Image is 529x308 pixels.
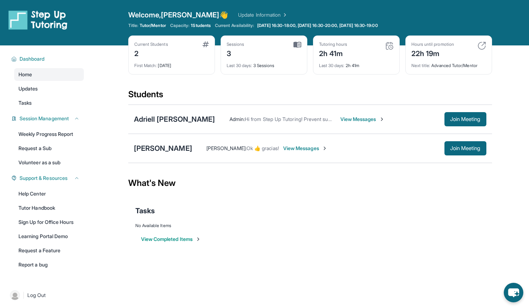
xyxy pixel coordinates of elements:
[477,42,486,50] img: card
[134,143,192,153] div: [PERSON_NAME]
[14,244,84,257] a: Request a Feature
[203,42,209,47] img: card
[128,167,492,199] div: What's New
[14,128,84,141] a: Weekly Progress Report
[319,47,347,59] div: 2h 41m
[450,117,481,121] span: Join Meeting
[283,145,328,152] span: View Messages
[227,59,301,68] div: 3 Sessions
[134,42,168,47] div: Current Students
[319,42,347,47] div: Tutoring hours
[18,71,32,78] span: Home
[170,23,190,28] span: Capacity:
[14,230,84,243] a: Learning Portal Demo
[14,142,84,155] a: Request a Sub
[450,146,481,150] span: Join Meeting
[206,145,247,151] span: [PERSON_NAME] :
[322,145,328,151] img: Chevron-Right
[319,59,394,68] div: 2h 41m
[134,63,157,68] span: First Match :
[14,97,84,109] a: Tasks
[385,42,394,50] img: card
[411,47,454,59] div: 22h 19m
[27,292,46,299] span: Log Out
[340,116,385,123] span: View Messages
[14,82,84,95] a: Updates
[411,63,431,68] span: Next title :
[191,23,211,28] span: 1 Students
[504,283,523,302] button: chat-button
[411,59,486,68] div: Advanced Tutor/Mentor
[256,23,379,28] a: [DATE] 16:30-18:00, [DATE] 16:30-20:00, [DATE] 16:30-19:00
[134,114,215,124] div: Adriell [PERSON_NAME]
[20,115,69,122] span: Session Management
[135,223,485,229] div: No Available Items
[257,23,378,28] span: [DATE] 16:30-18:00, [DATE] 16:30-20:00, [DATE] 16:30-19:00
[293,42,301,48] img: card
[14,187,84,200] a: Help Center
[140,23,166,28] span: Tutor/Mentor
[14,68,84,81] a: Home
[17,175,80,182] button: Support & Resources
[20,55,45,62] span: Dashboard
[379,116,385,122] img: Chevron-Right
[230,116,245,122] span: Admin :
[18,85,38,92] span: Updates
[444,141,486,155] button: Join Meeting
[281,11,288,18] img: Chevron Right
[9,10,68,30] img: logo
[128,10,228,20] span: Welcome, [PERSON_NAME] 👋
[227,47,244,59] div: 3
[14,216,84,229] a: Sign Up for Office Hours
[319,63,345,68] span: Last 30 days :
[128,89,492,104] div: Students
[227,42,244,47] div: Sessions
[215,23,254,28] span: Current Availability:
[134,59,209,68] div: [DATE]
[14,202,84,214] a: Tutor Handbook
[18,99,32,106] span: Tasks
[14,258,84,271] a: Report a bug
[444,112,486,126] button: Join Meeting
[227,63,252,68] span: Last 30 days :
[10,290,20,300] img: user-img
[134,47,168,59] div: 2
[7,287,84,303] a: |Log Out
[128,23,138,28] span: Title:
[14,156,84,169] a: Volunteer as a sub
[141,236,201,243] button: View Completed Items
[23,291,25,299] span: |
[17,115,80,122] button: Session Management
[17,55,80,62] button: Dashboard
[135,206,155,216] span: Tasks
[238,11,288,18] a: Update Information
[411,42,454,47] div: Hours until promotion
[247,145,279,151] span: Ok 👍 gracias!
[20,175,68,182] span: Support & Resources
